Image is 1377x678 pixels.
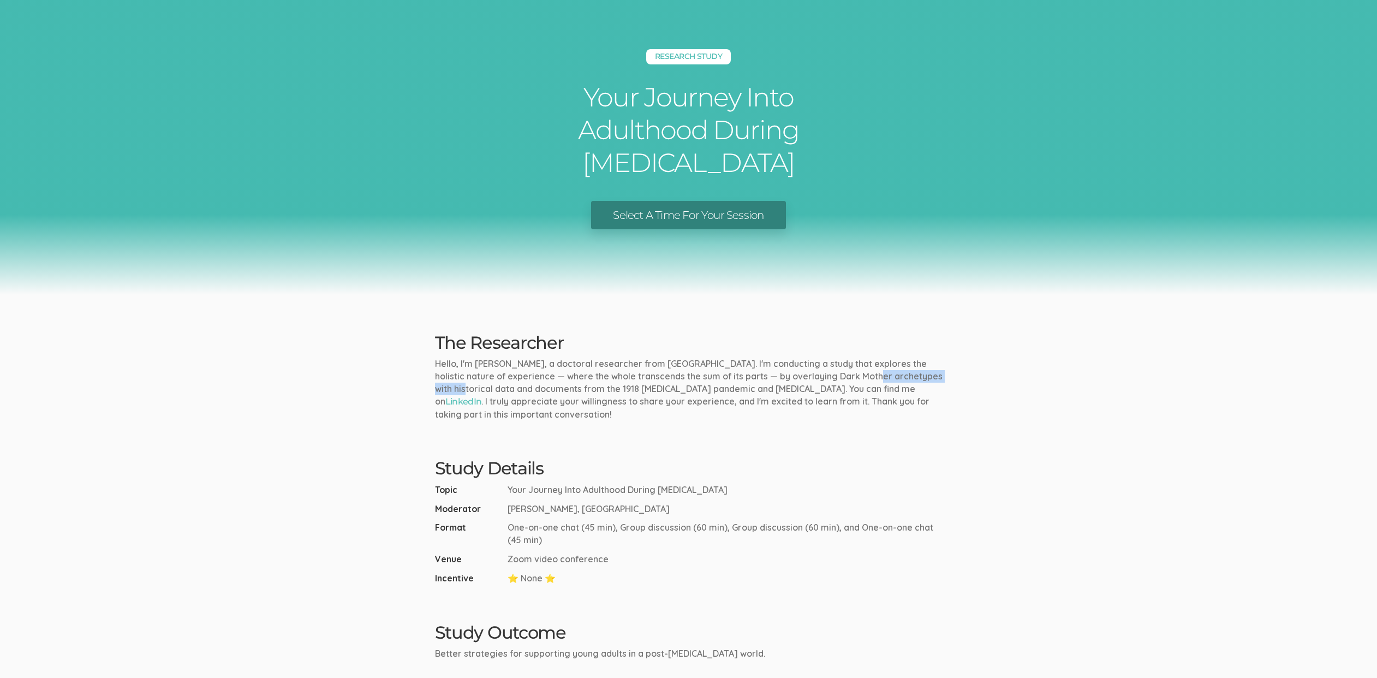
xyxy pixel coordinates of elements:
[525,81,853,179] h1: Your Journey Into Adulthood During [MEDICAL_DATA]
[435,358,943,420] p: Hello, I'm [PERSON_NAME], a doctoral researcher from [GEOGRAPHIC_DATA]. I'm conducting a study th...
[435,623,943,642] h2: Study Outcome
[508,521,943,546] span: One-on-one chat (45 min), Group discussion (60 min), Group discussion (60 min), and One-on-one ch...
[435,521,503,546] span: Format
[435,647,943,660] p: Better strategies for supporting young adults in a post-[MEDICAL_DATA] world.
[435,572,503,585] span: Incentive
[435,553,503,566] span: Venue
[435,459,943,478] h2: Study Details
[508,503,670,515] span: [PERSON_NAME], [GEOGRAPHIC_DATA]
[435,484,503,496] span: Topic
[435,503,503,515] span: Moderator
[508,572,556,585] span: ⭐ None ⭐
[508,484,728,496] span: Your Journey Into Adulthood During [MEDICAL_DATA]
[1322,626,1377,678] iframe: Chat Widget
[646,49,731,64] h5: Research Study
[435,333,943,352] h2: The Researcher
[591,201,785,230] a: Select A Time For Your Session
[508,553,609,566] span: Zoom video conference
[445,396,482,407] a: LinkedIn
